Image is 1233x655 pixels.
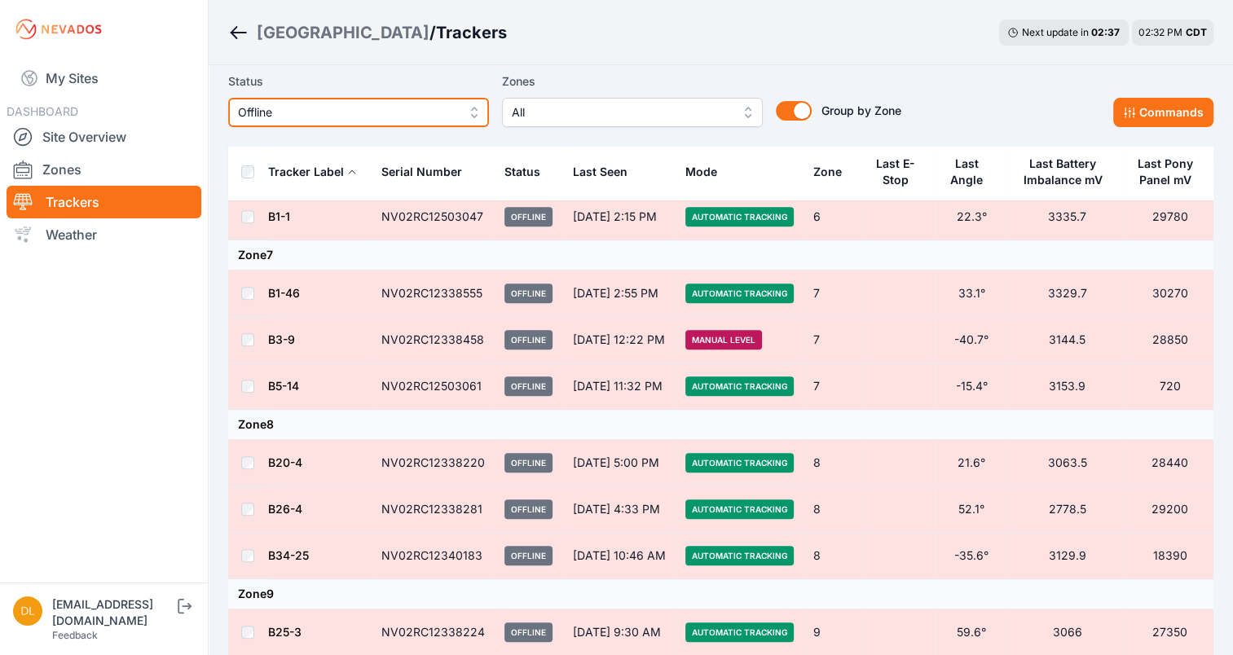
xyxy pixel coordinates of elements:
[563,440,676,486] td: [DATE] 5:00 PM
[563,270,676,317] td: [DATE] 2:55 PM
[372,486,495,533] td: NV02RC12338281
[7,59,201,98] a: My Sites
[1091,26,1121,39] div: 02 : 37
[685,453,794,473] span: Automatic Tracking
[1113,98,1213,127] button: Commands
[268,625,302,639] a: B25-3
[1138,26,1182,38] span: 02:32 PM
[1008,363,1125,410] td: 3153.9
[13,596,42,626] img: dlay@prim.com
[804,317,865,363] td: 7
[228,72,489,91] label: Status
[935,533,1008,579] td: -35.6°
[563,533,676,579] td: [DATE] 10:46 AM
[1008,194,1125,240] td: 3335.7
[504,152,553,191] button: Status
[228,579,1213,609] td: Zone 9
[935,440,1008,486] td: 21.6°
[563,363,676,410] td: [DATE] 11:32 PM
[372,533,495,579] td: NV02RC12340183
[268,332,295,346] a: B3-9
[1018,144,1116,200] button: Last Battery Imbalance mV
[804,533,865,579] td: 8
[268,548,309,562] a: B34-25
[502,72,763,91] label: Zones
[935,194,1008,240] td: 22.3°
[381,152,475,191] button: Serial Number
[1018,156,1107,188] div: Last Battery Imbalance mV
[804,440,865,486] td: 8
[945,144,998,200] button: Last Angle
[935,317,1008,363] td: -40.7°
[372,270,495,317] td: NV02RC12338555
[1126,270,1213,317] td: 30270
[1136,144,1204,200] button: Last Pony Panel mV
[268,164,344,180] div: Tracker Label
[228,11,507,54] nav: Breadcrumb
[1008,317,1125,363] td: 3144.5
[504,330,553,349] span: Offline
[804,363,865,410] td: 7
[504,376,553,396] span: Offline
[504,207,553,226] span: Offline
[228,98,489,127] button: Offline
[228,410,1213,440] td: Zone 8
[504,622,553,642] span: Offline
[7,186,201,218] a: Trackers
[512,103,730,122] span: All
[935,270,1008,317] td: 33.1°
[1126,363,1213,410] td: 720
[268,286,300,300] a: B1-46
[1186,26,1207,38] span: CDT
[685,207,794,226] span: Automatic Tracking
[429,21,436,44] span: /
[1126,486,1213,533] td: 29200
[685,546,794,565] span: Automatic Tracking
[1008,486,1125,533] td: 2778.5
[7,153,201,186] a: Zones
[52,596,174,629] div: [EMAIL_ADDRESS][DOMAIN_NAME]
[268,502,302,516] a: B26-4
[685,164,717,180] div: Mode
[1126,317,1213,363] td: 28850
[238,103,456,122] span: Offline
[1126,440,1213,486] td: 28440
[268,455,302,469] a: B20-4
[813,152,855,191] button: Zone
[1126,533,1213,579] td: 18390
[504,546,553,565] span: Offline
[685,499,794,519] span: Automatic Tracking
[685,622,794,642] span: Automatic Tracking
[502,98,763,127] button: All
[257,21,429,44] a: [GEOGRAPHIC_DATA]
[685,152,730,191] button: Mode
[381,164,462,180] div: Serial Number
[874,144,925,200] button: Last E-Stop
[563,486,676,533] td: [DATE] 4:33 PM
[1008,270,1125,317] td: 3329.7
[935,363,1008,410] td: -15.4°
[436,21,507,44] h3: Trackers
[268,209,290,223] a: B1-1
[268,152,357,191] button: Tracker Label
[935,486,1008,533] td: 52.1°
[1126,194,1213,240] td: 29780
[372,363,495,410] td: NV02RC12503061
[268,379,299,393] a: B5-14
[7,121,201,153] a: Site Overview
[804,270,865,317] td: 7
[804,486,865,533] td: 8
[563,194,676,240] td: [DATE] 2:15 PM
[504,453,553,473] span: Offline
[874,156,916,188] div: Last E-Stop
[573,152,666,191] div: Last Seen
[1136,156,1196,188] div: Last Pony Panel mV
[1008,533,1125,579] td: 3129.9
[7,104,78,118] span: DASHBOARD
[813,164,842,180] div: Zone
[504,499,553,519] span: Offline
[372,440,495,486] td: NV02RC12338220
[685,376,794,396] span: Automatic Tracking
[228,240,1213,270] td: Zone 7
